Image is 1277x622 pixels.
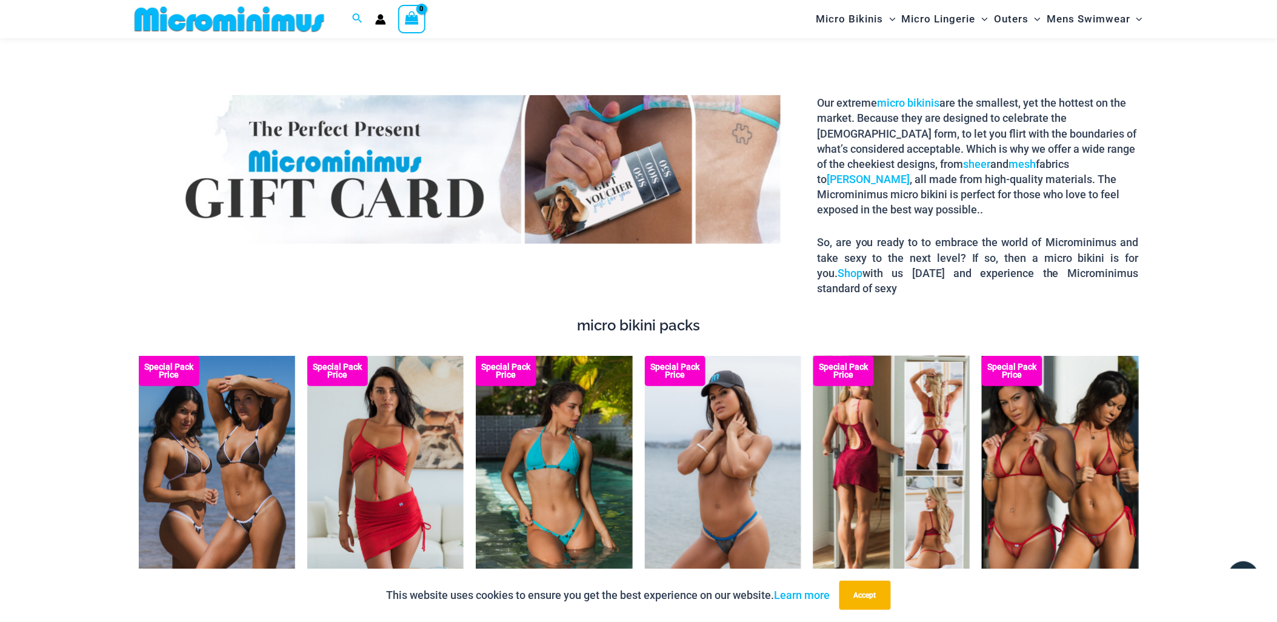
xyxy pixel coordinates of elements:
[375,14,386,25] a: Account icon link
[1047,4,1130,35] span: Mens Swimwear
[307,356,464,590] a: Bahama Club Red 9170 Crop Top 5404 Skirt 01 Bahama Club Red 9170 Crop Top 5404 Skirt 05Bahama Clu...
[139,356,295,590] a: Top Bum Pack Top Bum Pack bTop Bum Pack b
[812,2,1148,36] nav: Site Navigation
[307,356,464,590] img: Bahama Club Red 9170 Crop Top 5404 Skirt 01
[902,4,976,35] span: Micro Lingerie
[476,356,632,591] img: Tight Rope Turquoise 319 Tri Top 4228 Thong Bottom 02
[991,4,1044,35] a: OutersMenu ToggleMenu Toggle
[645,356,801,590] img: Rebel Cap BlackElectric Blue 9939 Cap 07
[813,363,874,379] b: Special Pack Price
[645,363,705,379] b: Special Pack Price
[982,356,1138,591] img: Summer Storm Red Tri Top Pack F
[838,267,862,279] a: Shop
[982,363,1042,379] b: Special Pack Price
[994,4,1029,35] span: Outers
[1130,4,1142,35] span: Menu Toggle
[813,4,899,35] a: Micro BikinisMenu ToggleMenu Toggle
[963,158,990,170] a: sheer
[1029,4,1041,35] span: Menu Toggle
[817,235,1138,296] p: So, are you ready to to embrace the world of Microminimus and take sexy to the next level? If so,...
[1044,4,1145,35] a: Mens SwimwearMenu ToggleMenu Toggle
[884,4,896,35] span: Menu Toggle
[398,5,426,33] a: View Shopping Cart, empty
[139,317,1139,335] h4: micro bikini packs
[1009,158,1036,170] a: mesh
[816,4,884,35] span: Micro Bikinis
[839,581,891,610] button: Accept
[387,586,830,604] p: This website uses cookies to ensure you get the best experience on our website.
[156,95,781,244] img: Gift Card Banner 1680
[307,363,368,379] b: Special Pack Price
[813,356,970,590] a: Guilty Pleasures Red Collection Pack F Guilty Pleasures Red Collection Pack BGuilty Pleasures Red...
[899,4,991,35] a: Micro LingerieMenu ToggleMenu Toggle
[476,363,536,379] b: Special Pack Price
[813,356,970,590] img: Guilty Pleasures Red Collection Pack B
[827,173,910,186] a: [PERSON_NAME]
[352,12,363,27] a: Search icon link
[476,356,632,591] a: Tight Rope Turquoise 319 Tri Top 4228 Thong Bottom 02 Tight Rope Turquoise 319 Tri Top 4228 Thong...
[130,5,329,33] img: MM SHOP LOGO FLAT
[817,95,1138,218] p: Our extreme are the smallest, yet the hottest on the market. Because they are designed to celebra...
[982,356,1138,591] a: Summer Storm Red Tri Top Pack F Summer Storm Red Tri Top Pack BSummer Storm Red Tri Top Pack B
[976,4,988,35] span: Menu Toggle
[139,363,199,379] b: Special Pack Price
[775,589,830,601] a: Learn more
[139,356,295,590] img: Top Bum Pack
[877,96,939,109] a: micro bikinis
[645,356,801,590] a: Rebel Cap BlackElectric Blue 9939 Cap 07 Rebel Cap WhiteElectric Blue 9939 Cap 07Rebel Cap WhiteE...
